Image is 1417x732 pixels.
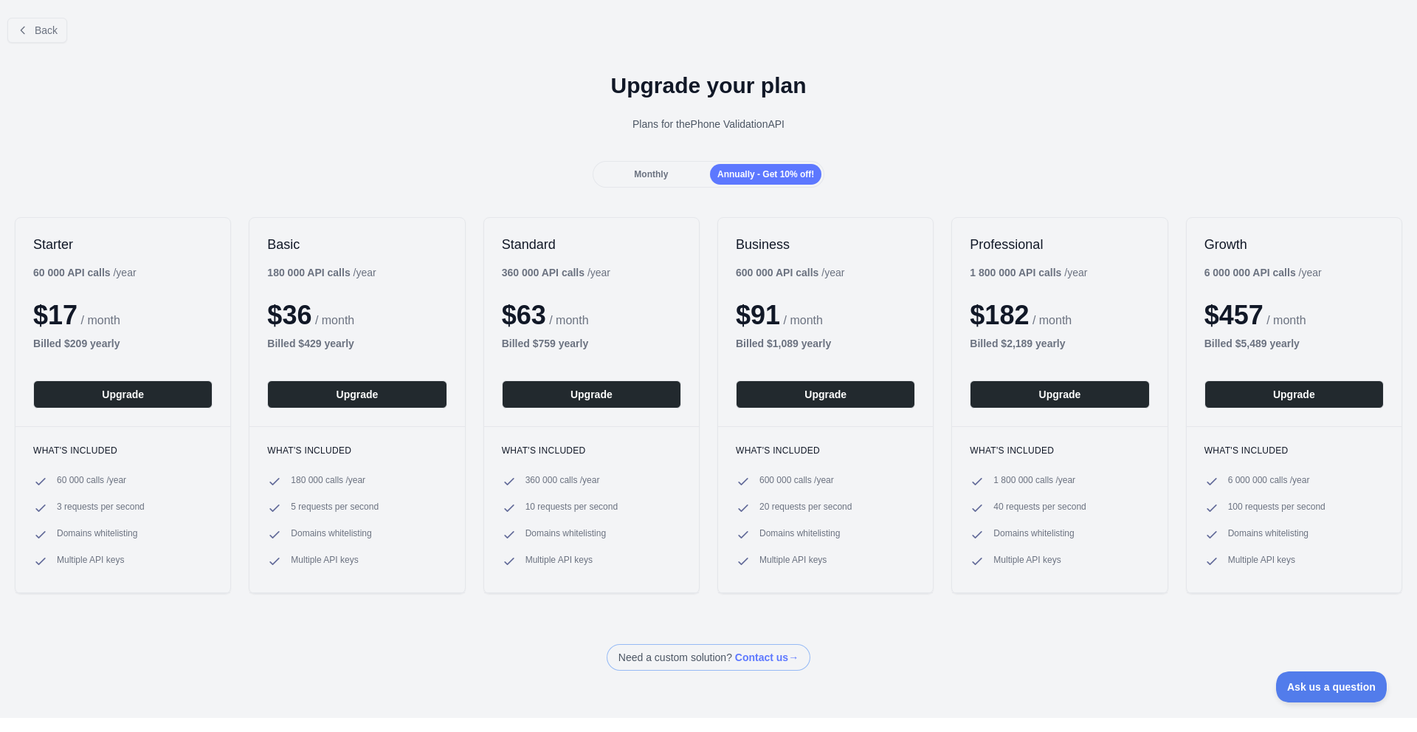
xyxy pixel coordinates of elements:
[736,300,780,330] span: $ 91
[970,300,1029,330] span: $ 182
[736,236,915,253] h2: Business
[970,236,1149,253] h2: Professional
[736,267,818,278] b: 600 000 API calls
[502,265,610,280] div: / year
[736,265,844,280] div: / year
[970,267,1061,278] b: 1 800 000 API calls
[502,236,681,253] h2: Standard
[502,267,585,278] b: 360 000 API calls
[970,265,1087,280] div: / year
[1276,671,1387,702] iframe: Toggle Customer Support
